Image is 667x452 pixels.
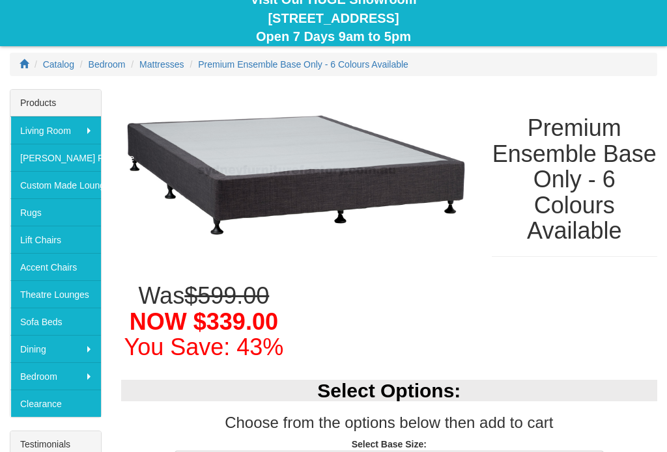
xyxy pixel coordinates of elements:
a: Custom Made Lounges [10,172,101,199]
a: Rugs [10,199,101,226]
h1: Premium Ensemble Base Only - 6 Colours Available [492,116,657,245]
a: Living Room [10,117,101,144]
a: Premium Ensemble Base Only - 6 Colours Available [198,60,408,70]
a: Lift Chairs [10,226,101,254]
a: Clearance [10,390,101,418]
strong: Select Base Size: [352,440,427,450]
a: Theatre Lounges [10,281,101,308]
del: $599.00 [184,283,269,310]
a: Bedroom [10,363,101,390]
h1: Was [121,284,287,361]
a: Bedroom [89,60,126,70]
b: Select Options: [317,380,461,402]
a: Dining [10,336,101,363]
span: NOW $339.00 [130,309,278,336]
a: Sofa Beds [10,308,101,336]
a: Accent Chairs [10,254,101,281]
a: Mattresses [139,60,184,70]
div: Products [10,90,101,117]
h3: Choose from the options below then add to cart [121,415,657,432]
a: [PERSON_NAME] Furniture [10,144,101,172]
a: Catalog [43,60,74,70]
font: You Save: 43% [124,334,283,361]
